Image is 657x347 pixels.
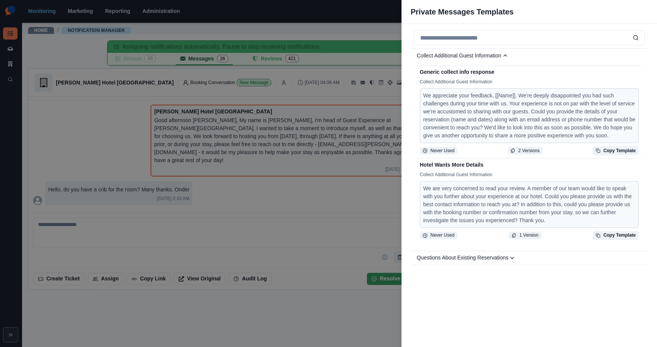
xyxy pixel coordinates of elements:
h2: Generic collect info response [420,69,494,75]
button: Collect Additional Guest Information [411,49,648,62]
a: Hotel Wants More Details [420,162,639,168]
button: Copy Template [593,231,639,240]
p: We appreciate your feedback, [[Name]]. We're deeply disappointed you had such challenges during y... [423,92,635,140]
span: Never Used [430,232,454,238]
span: 1 Version [519,232,538,238]
p: Collect Additional Guest Information [420,171,492,178]
button: Questions About Existing Reservations [411,251,648,265]
h2: Hotel Wants More Details [420,162,484,168]
p: Questions About Existing Reservations [417,255,508,261]
button: Copy Template [593,146,639,155]
p: We are very concerned to read your review. A member of our team would like to speak with you furt... [423,185,635,224]
a: Generic collect info response [420,69,639,75]
p: Collect Additional Guest Information [417,53,501,59]
div: Collect Additional Guest Information [411,62,648,251]
span: Never Used [430,148,454,153]
p: Collect Additional Guest Information [420,78,492,85]
span: 2 Versions [518,148,540,153]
